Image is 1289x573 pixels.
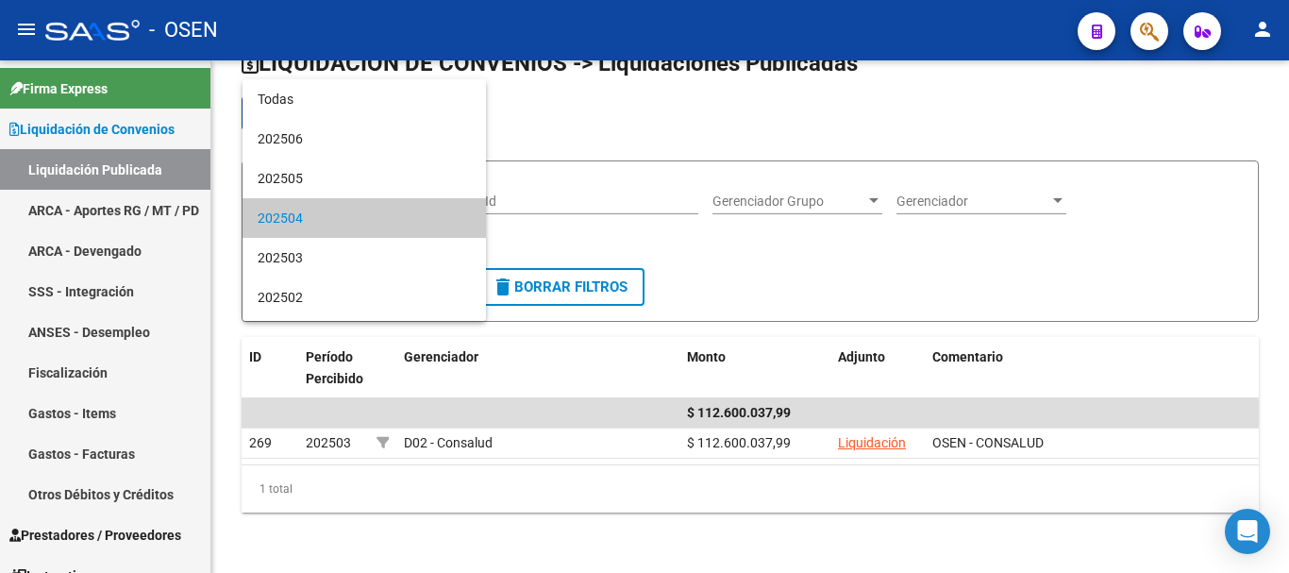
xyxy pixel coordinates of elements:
[258,198,471,238] span: 202504
[258,159,471,198] span: 202505
[258,278,471,317] span: 202502
[258,79,471,119] span: Todas
[258,238,471,278] span: 202503
[258,119,471,159] span: 202506
[1225,509,1270,554] div: Open Intercom Messenger
[258,317,471,357] span: 202501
